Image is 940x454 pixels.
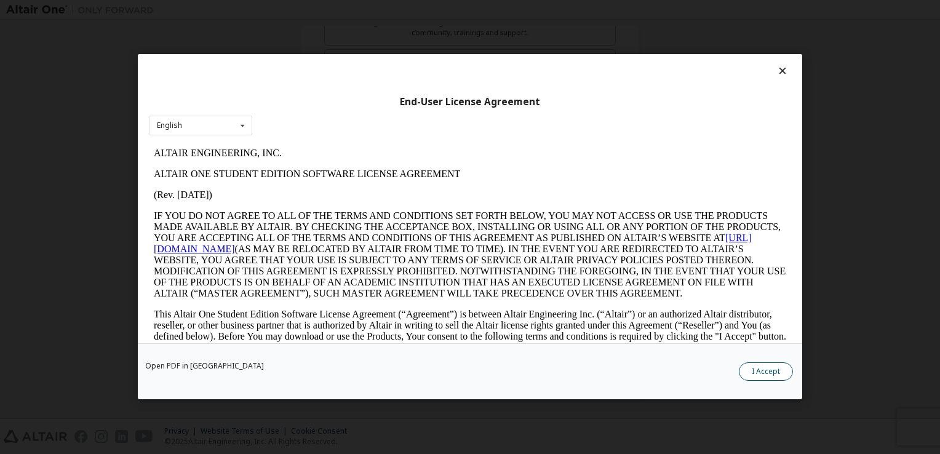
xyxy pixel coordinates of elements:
[739,363,793,381] button: I Accept
[157,122,182,129] div: English
[5,5,637,16] p: ALTAIR ENGINEERING, INC.
[5,68,637,156] p: IF YOU DO NOT AGREE TO ALL OF THE TERMS AND CONDITIONS SET FORTH BELOW, YOU MAY NOT ACCESS OR USE...
[149,96,791,108] div: End-User License Agreement
[5,166,637,210] p: This Altair One Student Edition Software License Agreement (“Agreement”) is between Altair Engine...
[5,47,637,58] p: (Rev. [DATE])
[5,26,637,37] p: ALTAIR ONE STUDENT EDITION SOFTWARE LICENSE AGREEMENT
[145,363,264,370] a: Open PDF in [GEOGRAPHIC_DATA]
[5,90,603,111] a: [URL][DOMAIN_NAME]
